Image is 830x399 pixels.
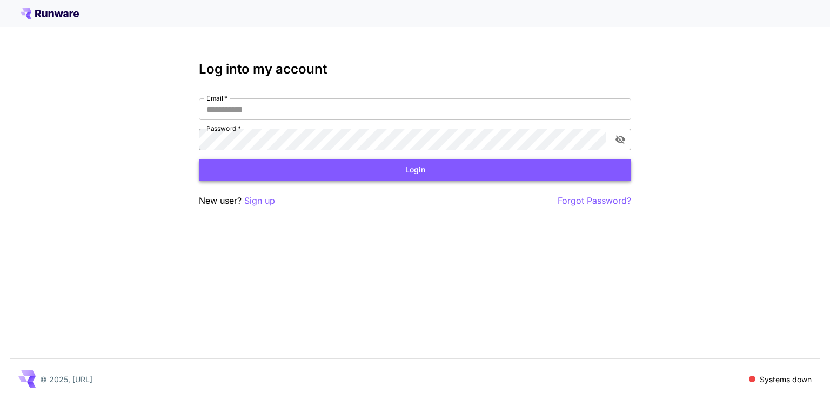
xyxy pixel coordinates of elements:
[199,62,631,77] h3: Log into my account
[760,374,812,385] p: Systems down
[199,194,275,208] p: New user?
[206,124,241,133] label: Password
[40,374,92,385] p: © 2025, [URL]
[244,194,275,208] button: Sign up
[558,194,631,208] button: Forgot Password?
[199,159,631,181] button: Login
[611,130,630,149] button: toggle password visibility
[206,94,227,103] label: Email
